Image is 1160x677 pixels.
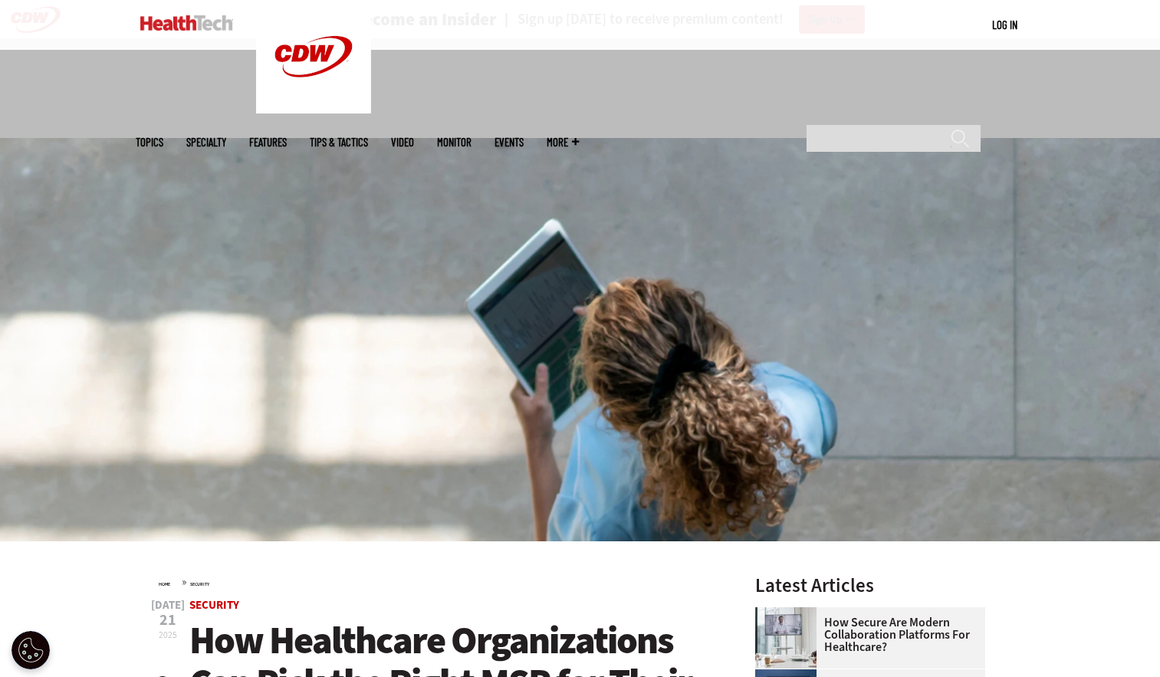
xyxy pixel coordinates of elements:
[190,581,209,587] a: Security
[495,136,524,148] a: Events
[189,597,239,613] a: Security
[992,17,1017,33] div: User menu
[547,136,579,148] span: More
[992,18,1017,31] a: Log in
[249,136,287,148] a: Features
[310,136,368,148] a: Tips & Tactics
[755,576,985,595] h3: Latest Articles
[159,629,177,641] span: 2025
[437,136,472,148] a: MonITor
[12,631,50,669] div: Cookie Settings
[151,613,185,628] span: 21
[755,616,976,653] a: How Secure Are Modern Collaboration Platforms for Healthcare?
[755,607,817,669] img: care team speaks with physician over conference call
[159,581,170,587] a: Home
[186,136,226,148] span: Specialty
[151,600,185,611] span: [DATE]
[136,136,163,148] span: Topics
[12,631,50,669] button: Open Preferences
[256,101,371,117] a: CDW
[755,607,824,619] a: care team speaks with physician over conference call
[140,15,233,31] img: Home
[391,136,414,148] a: Video
[159,576,715,588] div: »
